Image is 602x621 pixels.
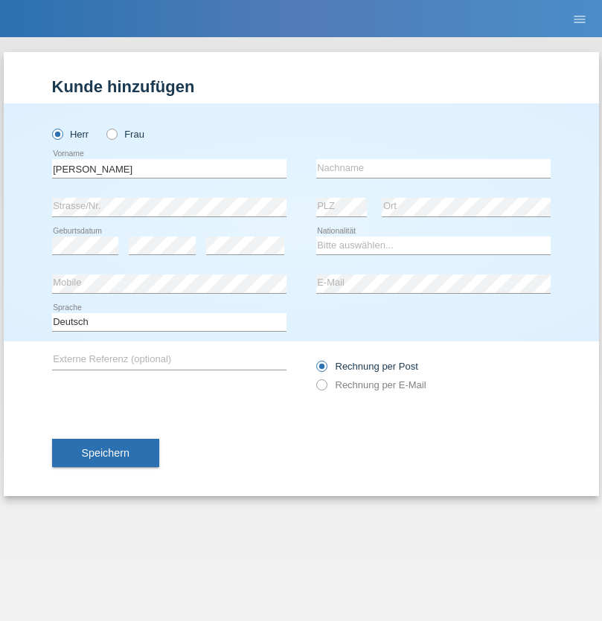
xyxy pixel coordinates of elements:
[106,129,144,140] label: Frau
[565,14,595,23] a: menu
[316,361,326,379] input: Rechnung per Post
[52,129,89,140] label: Herr
[106,129,116,138] input: Frau
[316,379,426,390] label: Rechnung per E-Mail
[572,12,587,27] i: menu
[82,447,129,459] span: Speichern
[52,77,551,96] h1: Kunde hinzufügen
[316,379,326,398] input: Rechnung per E-Mail
[52,129,62,138] input: Herr
[316,361,418,372] label: Rechnung per Post
[52,439,159,467] button: Speichern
